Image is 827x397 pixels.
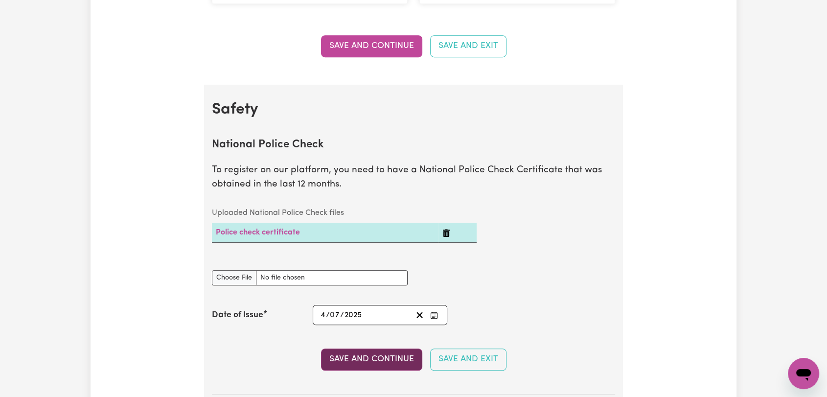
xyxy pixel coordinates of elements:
input: ---- [344,308,363,322]
button: Clear date [412,308,427,322]
button: Save and Exit [430,35,506,57]
input: -- [330,308,340,322]
button: Save and Continue [321,35,422,57]
button: Delete Police check certificate [442,227,450,238]
button: Save and Continue [321,349,422,370]
label: Date of Issue [212,309,263,322]
a: Police check certificate [216,229,300,236]
span: 0 [330,311,335,319]
p: To register on our platform, you need to have a National Police Check Certificate that was obtain... [212,163,615,192]
button: Save and Exit [430,349,506,370]
caption: Uploaded National Police Check files [212,203,477,223]
iframe: Button to launch messaging window [788,358,819,389]
span: / [340,311,344,320]
h2: National Police Check [212,139,615,152]
h2: Safety [212,100,615,119]
span: / [326,311,330,320]
button: Enter the Date of Issue of your National Police Check [427,308,441,322]
input: -- [320,308,326,322]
